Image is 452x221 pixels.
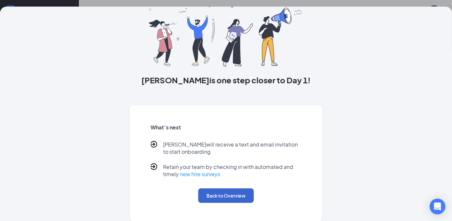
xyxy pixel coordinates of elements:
div: Open Intercom Messenger [430,199,445,214]
button: Back to Overview [198,188,254,203]
p: [PERSON_NAME] will receive a text and email invitation to start onboarding [163,141,301,155]
h5: What’s next [151,124,301,131]
h3: [PERSON_NAME] is one step closer to Day 1! [130,74,322,86]
a: new hire surveys [180,171,220,178]
p: Retain your team by checking in with automated and timely [163,163,301,178]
